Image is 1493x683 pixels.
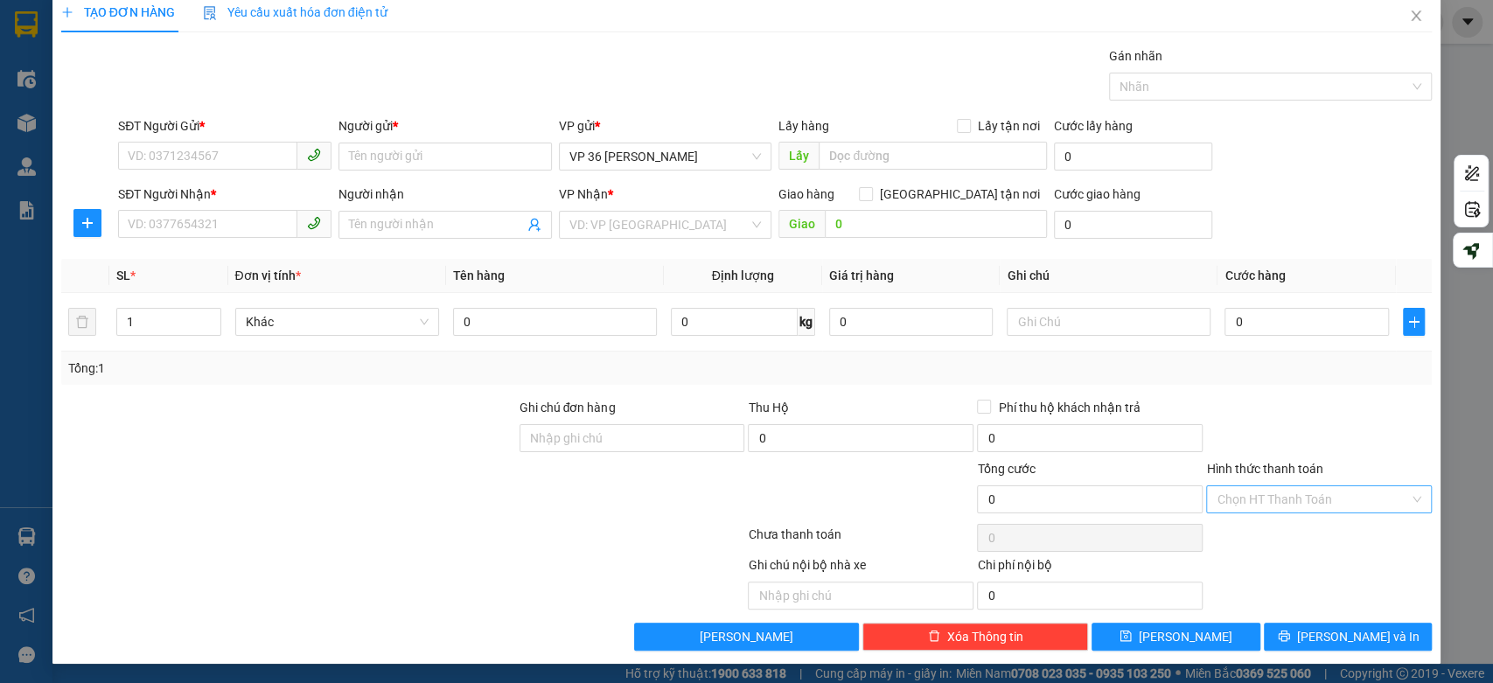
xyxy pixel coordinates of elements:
div: SĐT Người Gửi [118,116,331,136]
span: printer [1278,630,1290,644]
span: Đơn vị tính [235,268,301,282]
span: Cước hàng [1224,268,1285,282]
input: Ghi Chú [1007,308,1210,336]
button: printer[PERSON_NAME] và In [1264,623,1432,651]
span: phone [307,216,321,230]
span: [PERSON_NAME] và In [1297,627,1420,646]
span: save [1120,630,1132,644]
input: Dọc đường [819,142,1047,170]
input: Cước lấy hàng [1054,143,1212,171]
div: Người nhận [338,185,552,204]
span: user-add [527,218,541,232]
span: Xóa Thông tin [947,627,1023,646]
button: [PERSON_NAME] [634,623,860,651]
div: Người gửi [338,116,552,136]
span: Định lượng [712,268,774,282]
span: [PERSON_NAME] [700,627,793,646]
div: Ghi chú nội bộ nhà xe [748,555,973,582]
button: deleteXóa Thông tin [862,623,1088,651]
input: 0 [829,308,994,336]
span: VP Nhận [559,187,608,201]
span: plus [1404,315,1424,329]
span: Lấy tận nơi [971,116,1047,136]
span: Tổng cước [977,462,1035,476]
span: Thu Hộ [748,401,788,415]
span: Giao hàng [778,187,834,201]
span: phone [307,148,321,162]
span: SL [116,268,130,282]
div: Tổng: 1 [68,359,577,378]
input: Cước giao hàng [1054,211,1212,239]
span: Khác [246,309,429,335]
span: kg [798,308,815,336]
th: Ghi chú [1000,259,1217,293]
span: Tên hàng [453,268,505,282]
label: Cước lấy hàng [1054,119,1133,133]
input: Nhập ghi chú [748,582,973,610]
span: Phí thu hộ khách nhận trả [991,398,1147,417]
span: delete [928,630,940,644]
span: Lấy hàng [778,119,829,133]
span: [GEOGRAPHIC_DATA] tận nơi [873,185,1047,204]
label: Hình thức thanh toán [1206,462,1322,476]
span: VP 36 Hồng Tiến [569,143,762,170]
span: Yêu cầu xuất hóa đơn điện tử [203,5,387,19]
img: icon [203,6,217,20]
span: Lấy [778,142,819,170]
div: SĐT Người Nhận [118,185,331,204]
label: Ghi chú đơn hàng [520,401,616,415]
span: Giao [778,210,825,238]
input: Ghi chú đơn hàng [520,424,745,452]
button: delete [68,308,96,336]
span: plus [61,6,73,18]
span: [PERSON_NAME] [1139,627,1232,646]
input: Dọc đường [825,210,1047,238]
div: VP gửi [559,116,772,136]
span: plus [74,216,101,230]
button: plus [1403,308,1425,336]
label: Gán nhãn [1109,49,1162,63]
span: close [1409,9,1423,23]
span: Giá trị hàng [829,268,894,282]
button: save[PERSON_NAME] [1092,623,1259,651]
input: VD: Bàn, Ghế [453,308,657,336]
button: plus [73,209,101,237]
span: TẠO ĐƠN HÀNG [61,5,175,19]
label: Cước giao hàng [1054,187,1141,201]
div: Chưa thanh toán [747,525,976,555]
div: Chi phí nội bộ [977,555,1203,582]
